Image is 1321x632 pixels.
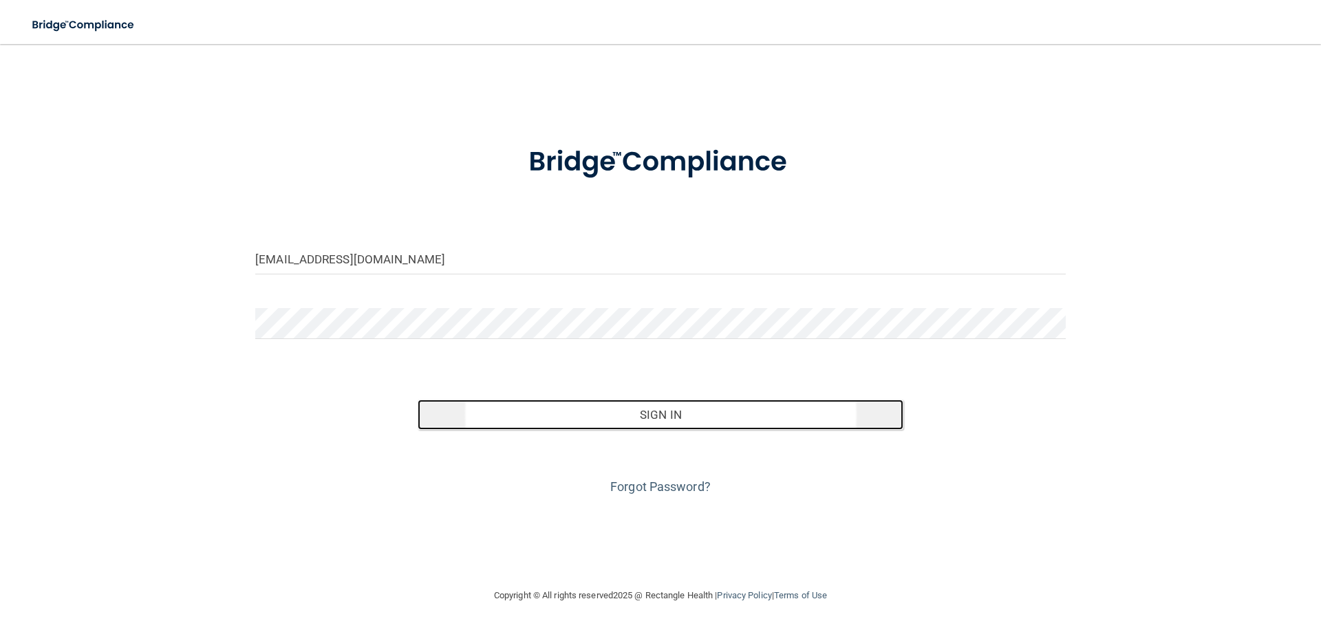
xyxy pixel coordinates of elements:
[500,127,821,198] img: bridge_compliance_login_screen.278c3ca4.svg
[717,590,771,600] a: Privacy Policy
[409,574,912,618] div: Copyright © All rights reserved 2025 @ Rectangle Health | |
[610,479,711,494] a: Forgot Password?
[774,590,827,600] a: Terms of Use
[21,11,147,39] img: bridge_compliance_login_screen.278c3ca4.svg
[255,243,1066,274] input: Email
[418,400,904,430] button: Sign In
